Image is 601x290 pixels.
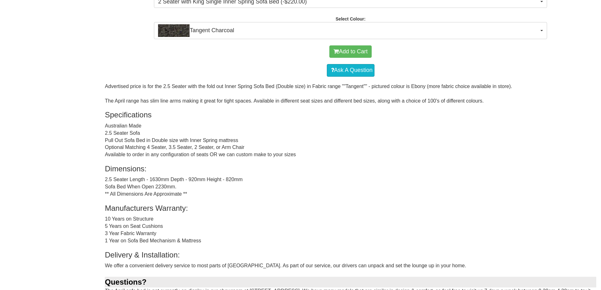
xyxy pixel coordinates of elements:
h3: Manufacturers Warranty: [105,204,596,212]
div: Questions? [105,277,596,287]
strong: Select Colour: [336,16,366,21]
a: Ask A Question [327,64,374,77]
img: Tangent Charcoal [158,24,190,37]
h3: Specifications [105,111,596,119]
h3: Dimensions: [105,165,596,173]
h3: Delivery & Installation: [105,251,596,259]
button: Add to Cart [329,45,372,58]
button: Tangent CharcoalTangent Charcoal [154,22,547,39]
span: Tangent Charcoal [158,24,539,37]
